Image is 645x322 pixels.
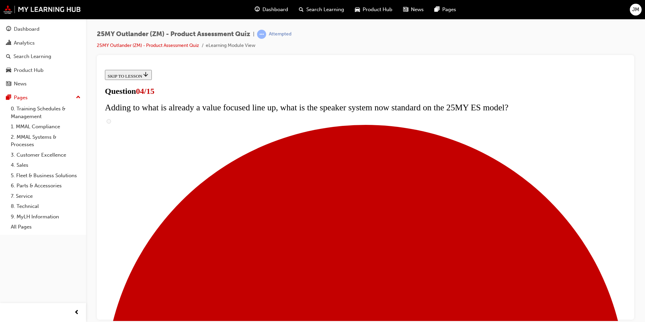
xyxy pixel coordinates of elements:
[3,91,83,104] button: Pages
[429,3,461,17] a: pages-iconPages
[8,132,83,150] a: 2. MMAL Systems & Processes
[403,5,408,14] span: news-icon
[355,5,360,14] span: car-icon
[262,6,288,14] span: Dashboard
[411,6,424,14] span: News
[349,3,398,17] a: car-iconProduct Hub
[3,23,83,35] a: Dashboard
[13,53,51,60] div: Search Learning
[8,170,83,181] a: 5. Fleet & Business Solutions
[8,160,83,170] a: 4. Sales
[253,30,254,38] span: |
[76,93,81,102] span: up-icon
[632,6,639,14] span: JM
[6,54,11,60] span: search-icon
[3,37,83,49] a: Analytics
[8,104,83,122] a: 0. Training Schedules & Management
[8,122,83,132] a: 1. MMAL Compliance
[3,22,83,91] button: DashboardAnalyticsSearch LearningProduct HubNews
[14,39,35,47] div: Analytics
[398,3,429,17] a: news-iconNews
[14,94,28,102] div: Pages
[255,5,260,14] span: guage-icon
[8,181,83,191] a: 6. Parts & Accessories
[8,212,83,222] a: 9. MyLH Information
[3,50,83,63] a: Search Learning
[6,81,11,87] span: news-icon
[442,6,456,14] span: Pages
[6,68,11,74] span: car-icon
[363,6,392,14] span: Product Hub
[3,5,81,14] img: mmal
[630,4,642,16] button: JM
[74,308,79,317] span: prev-icon
[299,5,304,14] span: search-icon
[97,43,199,48] a: 25MY Outlander (ZM) - Product Assessment Quiz
[97,30,250,38] span: 25MY Outlander (ZM) - Product Assessment Quiz
[14,66,44,74] div: Product Hub
[14,25,39,33] div: Dashboard
[8,191,83,202] a: 7. Service
[293,3,349,17] a: search-iconSearch Learning
[14,80,27,88] div: News
[249,3,293,17] a: guage-iconDashboard
[8,201,83,212] a: 8. Technical
[306,6,344,14] span: Search Learning
[269,31,291,37] div: Attempted
[6,95,11,101] span: pages-icon
[3,64,83,77] a: Product Hub
[434,5,440,14] span: pages-icon
[6,26,11,32] span: guage-icon
[3,78,83,90] a: News
[8,150,83,160] a: 3. Customer Excellence
[8,222,83,232] a: All Pages
[257,30,266,39] span: learningRecordVerb_ATTEMPT-icon
[3,3,50,13] button: SKIP TO LESSON
[206,42,255,50] li: eLearning Module View
[5,6,47,11] span: SKIP TO LESSON
[6,40,11,46] span: chart-icon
